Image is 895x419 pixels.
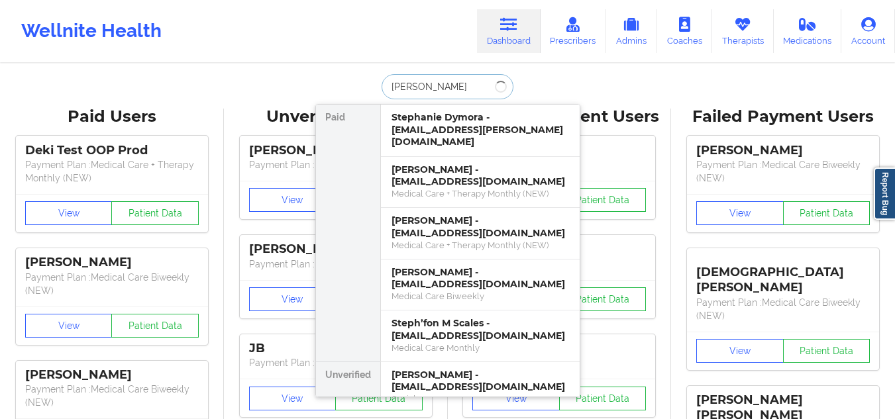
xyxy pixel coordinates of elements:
[111,314,199,338] button: Patient Data
[25,255,199,270] div: [PERSON_NAME]
[25,158,199,185] p: Payment Plan : Medical Care + Therapy Monthly (NEW)
[783,201,870,225] button: Patient Data
[111,201,199,225] button: Patient Data
[774,9,842,53] a: Medications
[783,339,870,363] button: Patient Data
[696,296,870,322] p: Payment Plan : Medical Care Biweekly (NEW)
[335,387,423,410] button: Patient Data
[472,387,560,410] button: View
[559,188,647,212] button: Patient Data
[249,188,337,212] button: View
[392,393,569,404] div: Social
[249,387,337,410] button: View
[392,266,569,291] div: [PERSON_NAME] - [EMAIL_ADDRESS][DOMAIN_NAME]
[25,383,199,409] p: Payment Plan : Medical Care Biweekly (NEW)
[657,9,712,53] a: Coaches
[477,9,541,53] a: Dashboard
[392,317,569,342] div: Steph’fon M Scales - [EMAIL_ADDRESS][DOMAIN_NAME]
[541,9,606,53] a: Prescribers
[25,314,113,338] button: View
[249,242,423,257] div: [PERSON_NAME]
[696,158,870,185] p: Payment Plan : Medical Care Biweekly (NEW)
[25,367,199,383] div: [PERSON_NAME]
[696,339,784,363] button: View
[696,143,870,158] div: [PERSON_NAME]
[9,107,215,127] div: Paid Users
[392,369,569,393] div: [PERSON_NAME] - [EMAIL_ADDRESS][DOMAIN_NAME]
[874,167,895,220] a: Report Bug
[559,287,647,311] button: Patient Data
[25,201,113,225] button: View
[249,257,423,271] p: Payment Plan : Unmatched Plan
[696,255,870,295] div: [DEMOGRAPHIC_DATA][PERSON_NAME]
[249,143,423,158] div: [PERSON_NAME]
[696,201,784,225] button: View
[249,158,423,171] p: Payment Plan : Unmatched Plan
[841,9,895,53] a: Account
[392,111,569,148] div: Stephanie Dymora - [EMAIL_ADDRESS][PERSON_NAME][DOMAIN_NAME]
[249,356,423,369] p: Payment Plan : Unmatched Plan
[680,107,886,127] div: Failed Payment Users
[392,214,569,239] div: [PERSON_NAME] - [EMAIL_ADDRESS][DOMAIN_NAME]
[392,342,569,353] div: Medical Care Monthly
[233,107,439,127] div: Unverified Users
[392,240,569,251] div: Medical Care + Therapy Monthly (NEW)
[392,188,569,199] div: Medical Care + Therapy Monthly (NEW)
[249,341,423,356] div: JB
[249,287,337,311] button: View
[25,271,199,297] p: Payment Plan : Medical Care Biweekly (NEW)
[559,387,647,410] button: Patient Data
[25,143,199,158] div: Deki Test OOP Prod
[712,9,774,53] a: Therapists
[392,291,569,302] div: Medical Care Biweekly
[316,105,380,362] div: Paid
[605,9,657,53] a: Admins
[392,163,569,188] div: [PERSON_NAME] - [EMAIL_ADDRESS][DOMAIN_NAME]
